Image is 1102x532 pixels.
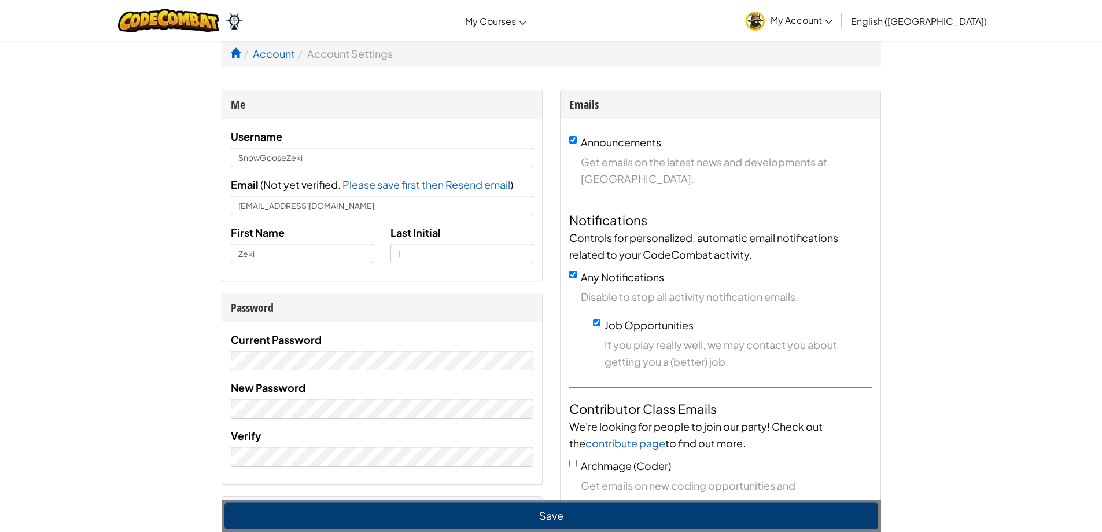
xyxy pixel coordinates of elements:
[581,270,664,284] label: Any Notifications
[740,2,838,39] a: My Account
[771,14,832,26] span: My Account
[225,12,244,30] img: Ozaria
[295,45,393,62] li: Account Settings
[510,178,513,191] span: )
[231,379,305,396] label: New Password
[851,15,987,27] span: English ([GEOGRAPHIC_DATA])
[581,135,661,149] label: Announcements
[581,477,872,511] span: Get emails on new coding opportunities and announcements.
[845,5,993,36] a: English ([GEOGRAPHIC_DATA])
[746,12,765,31] img: avatar
[224,502,878,529] button: Save
[569,420,823,450] span: We're looking for people to join our party! Check out the
[569,211,872,229] h4: Notifications
[231,224,285,241] label: First Name
[118,9,219,32] img: CodeCombat logo
[581,459,632,472] span: Archmage
[231,96,533,113] div: Me
[633,459,671,472] span: (Coder)
[253,47,295,60] a: Account
[569,96,872,113] div: Emails
[605,318,694,332] label: Job Opportunities
[342,178,510,191] span: Please save first then Resend email
[231,331,322,348] label: Current Password
[585,436,665,450] a: contribute page
[390,224,441,241] label: Last Initial
[231,178,259,191] span: Email
[665,436,746,450] span: to find out more.
[263,178,342,191] span: Not yet verified.
[459,5,532,36] a: My Courses
[581,288,872,305] span: Disable to stop all activity notification emails.
[465,15,516,27] span: My Courses
[231,128,282,145] label: Username
[581,153,872,187] span: Get emails on the latest news and developments at [GEOGRAPHIC_DATA].
[259,178,263,191] span: (
[569,399,872,418] h4: Contributor Class Emails
[231,427,261,444] label: Verify
[231,299,533,316] div: Password
[569,231,838,261] span: Controls for personalized, automatic email notifications related to your CodeCombat activity.
[605,336,872,370] span: If you play really well, we may contact you about getting you a (better) job.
